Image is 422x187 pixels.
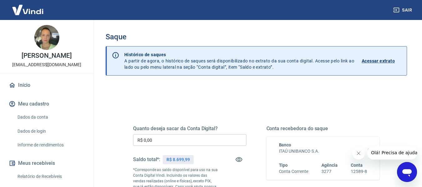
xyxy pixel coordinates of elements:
[15,111,86,124] a: Dados da conta
[7,78,86,92] a: Início
[133,156,160,163] h5: Saldo total*:
[124,52,354,70] p: A partir de agora, o histórico de saques será disponibilizado no extrato da sua conta digital. Ac...
[4,4,52,9] span: Olá! Precisa de ajuda?
[321,168,338,175] h6: 3277
[321,163,338,168] span: Agência
[7,97,86,111] button: Meu cadastro
[7,156,86,170] button: Meus recebíveis
[279,168,308,175] h6: Conta Corrente
[397,162,417,182] iframe: Botão para abrir a janela de mensagens
[12,62,81,68] p: [EMAIL_ADDRESS][DOMAIN_NAME]
[15,125,86,138] a: Dados de login
[362,58,395,64] p: Acessar extrato
[392,4,415,16] button: Sair
[266,125,380,132] h5: Conta recebedora do saque
[362,52,402,70] a: Acessar extrato
[34,25,59,50] img: 15d61fe2-2cf3-463f-abb3-188f2b0ad94a.jpeg
[351,168,367,175] h6: 12589-8
[22,52,72,59] p: [PERSON_NAME]
[279,142,291,147] span: Banco
[352,147,365,160] iframe: Fechar mensagem
[367,146,417,160] iframe: Mensagem da empresa
[133,125,246,132] h5: Quanto deseja sacar da Conta Digital?
[15,139,86,151] a: Informe de rendimentos
[166,156,190,163] p: R$ 8.699,99
[351,163,363,168] span: Conta
[279,148,367,155] h6: ITAÚ UNIBANCO S.A.
[124,52,354,58] p: Histórico de saques
[7,0,48,19] img: Vindi
[106,32,407,41] h3: Saque
[15,170,86,183] a: Relatório de Recebíveis
[279,163,288,168] span: Tipo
